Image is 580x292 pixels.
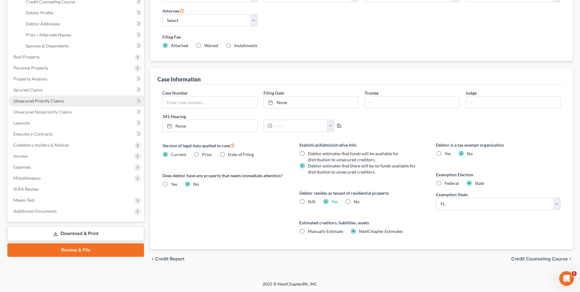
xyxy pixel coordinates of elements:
label: Debtor is a tax exempt organization [436,142,560,148]
span: 5 [572,271,577,276]
span: Yes [445,151,451,156]
input: -- [365,96,459,108]
span: Unsecured Priority Claims [13,98,64,103]
span: Secured Claims [13,87,43,92]
label: Judge [466,90,477,96]
span: State [475,181,484,186]
label: Estimated creditors, liabilities, assets [299,219,424,226]
span: SOFA Review [13,186,39,192]
label: Trustee [364,90,379,96]
iframe: Intercom live chat [559,271,574,286]
span: Waived [204,43,218,48]
button: chevron_left Credit Report [150,256,184,261]
input: -- : -- [272,120,327,132]
span: Unsecured Nonpriority Claims [13,109,72,114]
span: Real Property [13,54,40,59]
a: Review & File [7,243,144,257]
i: chevron_left [150,256,155,261]
a: None [264,96,358,108]
span: Lawsuits [13,120,30,125]
a: Executory Contracts [9,129,144,140]
span: Debtor Profile [26,10,53,15]
span: No [193,182,199,187]
label: Statistical/Administrative Info [299,142,424,148]
input: -- [466,96,560,108]
input: Enter case number... [163,96,257,108]
a: Secured Claims [9,84,144,95]
span: Debtor Addresses [26,21,60,26]
span: Credit Counseling Course [511,256,568,261]
span: Attached [171,43,188,48]
span: Means Test [13,197,35,203]
i: chevron_right [568,256,573,261]
span: Installments [234,43,257,48]
a: Unsecured Priority Claims [9,95,144,107]
div: Case Information [157,76,201,83]
span: Date of Filing [228,152,254,157]
label: Filing Date [264,90,284,96]
a: Lawsuits [9,118,144,129]
label: Case Number [162,90,188,96]
label: Version of legal data applied to case [162,142,287,149]
span: NextChapter Estimates [359,229,403,234]
label: Exemption Election [436,171,560,178]
span: Spouses & Dependents [26,43,69,48]
a: Property Analysis [9,73,144,84]
label: Debtor resides as tenant of residential property [299,190,424,196]
span: Executory Contracts [13,131,53,137]
a: SOFA Review [9,184,144,195]
span: Debtor estimates that there will be no funds available for distribution to unsecured creditors. [308,163,416,174]
label: Filing Fee [162,34,560,40]
span: Prior [202,152,212,157]
span: N/A [308,199,316,204]
span: No [354,199,360,204]
span: Yes [171,182,177,187]
span: Prior / Alternate Names [26,32,71,37]
span: Property Analysis [13,76,47,81]
span: Additional Documents [13,208,57,214]
span: Income [13,153,28,159]
span: Federal [445,181,459,186]
label: Attorney [162,7,184,14]
span: Expenses [13,164,31,170]
a: Spouses & Dependents [21,40,144,51]
span: Personal Property [13,65,48,70]
label: Does debtor have any property that needs immediate attention? [162,172,287,179]
a: Unsecured Nonpriority Claims [9,107,144,118]
span: Codebtors Insiders & Notices [13,142,69,148]
a: Prior / Alternate Names [21,29,144,40]
label: Exemption State [436,191,467,198]
button: Credit Counseling Course chevron_right [511,256,573,261]
span: Miscellaneous [13,175,41,181]
span: Credit Report [155,256,184,261]
label: 341 Hearing [159,113,361,120]
span: Current [171,152,186,157]
a: None [163,120,257,132]
a: Debtor Profile [21,7,144,18]
a: Yes [331,199,338,204]
span: Debtor estimates that funds will be available for distribution to unsecured creditors. [308,151,399,162]
span: Manually Estimate [308,229,343,234]
div: 2025 © NextChapterBK, INC [116,281,464,292]
a: Download & Print [7,226,144,241]
span: No [467,151,473,156]
a: Debtor Addresses [21,18,144,29]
